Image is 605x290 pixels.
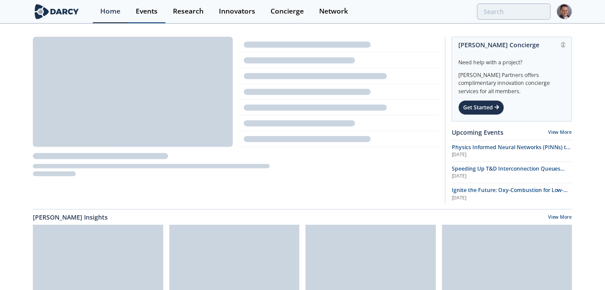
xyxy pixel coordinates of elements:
[136,8,158,15] div: Events
[477,3,551,20] input: Advanced Search
[452,195,572,202] div: [DATE]
[458,52,566,66] div: Need help with a project?
[458,100,504,115] div: Get Started
[173,8,204,15] div: Research
[452,151,572,158] div: [DATE]
[458,37,566,52] div: [PERSON_NAME] Concierge
[557,4,572,19] img: Profile
[452,186,572,201] a: Ignite the Future: Oxy-Combustion for Low-Carbon Power [DATE]
[452,186,568,202] span: Ignite the Future: Oxy-Combustion for Low-Carbon Power
[33,4,81,19] img: logo-wide.svg
[458,66,566,95] div: [PERSON_NAME] Partners offers complimentary innovation concierge services for all members.
[561,42,566,47] img: information.svg
[319,8,348,15] div: Network
[452,165,572,180] a: Speeding Up T&D Interconnection Queues with Enhanced Software Solutions [DATE]
[548,129,572,135] a: View More
[452,173,572,180] div: [DATE]
[548,214,572,222] a: View More
[219,8,255,15] div: Innovators
[452,128,503,137] a: Upcoming Events
[271,8,304,15] div: Concierge
[100,8,120,15] div: Home
[452,143,571,159] span: Physics Informed Neural Networks (PINNs) to Accelerate Subsurface Scenario Analysis
[452,143,572,158] a: Physics Informed Neural Networks (PINNs) to Accelerate Subsurface Scenario Analysis [DATE]
[33,213,108,222] a: [PERSON_NAME] Insights
[452,165,565,180] span: Speeding Up T&D Interconnection Queues with Enhanced Software Solutions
